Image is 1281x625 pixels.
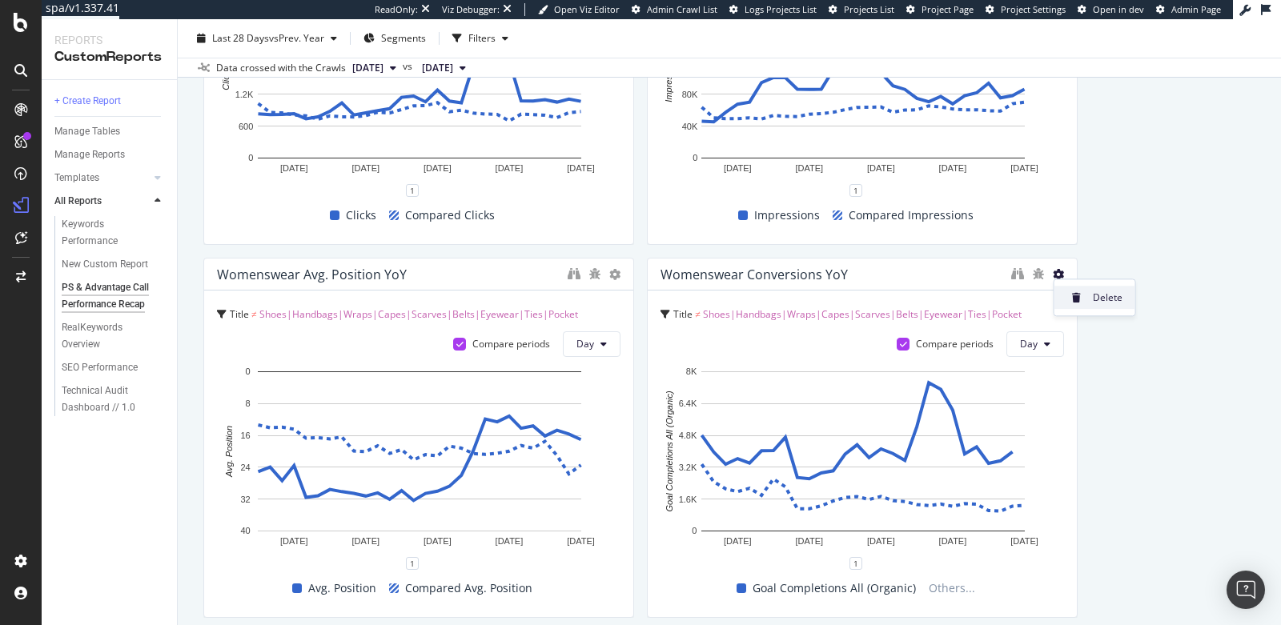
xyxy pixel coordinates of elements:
[62,383,155,416] div: Technical Audit Dashboard // 1.0
[679,463,697,472] text: 3.2K
[346,206,376,225] span: Clicks
[939,163,967,173] text: [DATE]
[922,3,974,15] span: Project Page
[216,61,346,75] div: Data crossed with the Crawls
[406,184,419,197] div: 1
[496,536,524,546] text: [DATE]
[62,279,157,313] div: PS & Advantage Call Performance Recap
[554,3,620,15] span: Open Viz Editor
[62,279,166,313] a: PS & Advantage Call Performance Recap
[692,526,697,535] text: 0
[472,337,550,351] div: Compare periods
[827,330,889,343] span: ^.*Women.*$
[239,122,253,131] text: 600
[906,3,974,16] a: Project Page
[416,58,472,78] button: [DATE]
[54,48,164,66] div: CustomReports
[661,363,1065,563] svg: A chart.
[381,31,426,45] span: Segments
[724,536,752,546] text: [DATE]
[346,58,403,78] button: [DATE]
[383,330,445,343] span: ^.*Women.*$
[632,3,717,16] a: Admin Crawl List
[422,61,453,75] span: 2024 Nov. 19th
[54,123,166,140] a: Manage Tables
[333,330,350,343] span: and
[62,216,166,250] a: Keywords Performance
[230,307,249,321] span: Title
[797,330,817,343] span: Title
[682,122,698,131] text: 40K
[246,367,251,376] text: 0
[54,93,166,110] a: + Create Report
[1010,163,1038,173] text: [DATE]
[405,579,532,598] span: Compared Avg. Position
[269,31,324,45] span: vs Prev. Year
[693,153,697,162] text: 0
[62,256,166,273] a: New Custom Report
[248,153,253,162] text: 0
[221,66,231,90] text: Clicks
[424,163,452,173] text: [DATE]
[1020,337,1038,351] span: Day
[442,3,500,16] div: Viz Debugger:
[754,206,820,225] span: Impressions
[212,31,269,45] span: Last 28 Days
[568,267,580,280] div: binoculars
[217,363,621,563] svg: A chart.
[280,536,308,546] text: [DATE]
[246,399,251,408] text: 8
[1032,268,1045,279] div: bug
[682,90,698,99] text: 80K
[217,266,407,282] div: Womenswear Avg. Position YoY
[446,26,515,51] button: Filters
[567,163,595,173] text: [DATE]
[54,193,102,210] div: All Reports
[280,163,308,173] text: [DATE]
[54,123,120,140] div: Manage Tables
[224,426,234,478] text: Avg. Position
[203,258,634,618] div: Womenswear Avg. Position YoYTitle ≠ Shoes|Handbags|Wraps|Capes|Scarves|Belts|Eyewear|Ties|Pocket ...
[796,163,824,173] text: [DATE]
[538,3,620,16] a: Open Viz Editor
[647,258,1078,618] div: Womenswear Conversions YoYTitle ≠ Shoes|Handbags|Wraps|Capes|Scarves|Belts|Eyewear|Ties|Pocket Sq...
[849,557,862,570] div: 1
[849,184,862,197] div: 1
[922,579,982,598] span: Others...
[191,26,343,51] button: Last 28 DaysvsPrev. Year
[664,54,673,102] text: Impressions
[1093,290,1122,305] span: Delete
[939,536,967,546] text: [DATE]
[62,319,166,353] a: RealKeywords Overview
[745,3,817,15] span: Logs Projects List
[405,206,495,225] span: Compared Clicks
[496,163,524,173] text: [DATE]
[54,170,150,186] a: Templates
[724,163,752,173] text: [DATE]
[354,330,373,343] span: Title
[62,359,138,376] div: SEO Performance
[777,330,793,343] span: and
[54,32,164,48] div: Reports
[916,337,994,351] div: Compare periods
[375,3,418,16] div: ReadOnly:
[796,536,824,546] text: [DATE]
[251,307,257,321] span: ≠
[829,3,894,16] a: Projects List
[240,495,250,504] text: 32
[686,367,697,376] text: 8K
[54,146,125,163] div: Manage Reports
[62,359,166,376] a: SEO Performance
[54,93,121,110] div: + Create Report
[844,3,894,15] span: Projects List
[1001,3,1066,15] span: Project Settings
[679,495,697,504] text: 1.6K
[54,193,150,210] a: All Reports
[240,526,250,535] text: 40
[1078,3,1144,16] a: Open in dev
[695,307,701,321] span: ≠
[62,383,166,416] a: Technical Audit Dashboard // 1.0
[1011,267,1024,280] div: binoculars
